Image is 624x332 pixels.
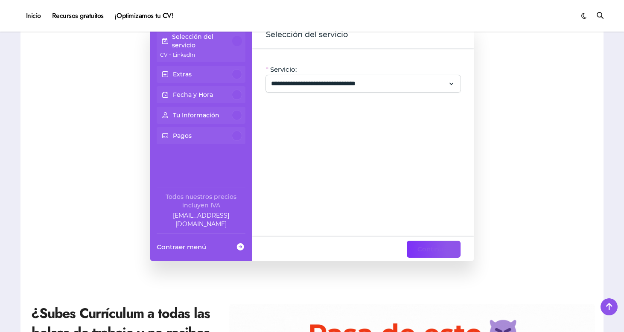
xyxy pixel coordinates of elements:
[407,241,461,258] button: Continuar
[266,29,348,41] span: Selección del servicio
[417,244,450,254] span: Continuar
[160,52,195,58] span: CV + LinkedIn
[270,65,297,74] span: Servicio:
[173,111,219,119] p: Tu Información
[109,4,179,27] a: ¡Optimizamos tu CV!
[157,211,245,228] a: Company email: ayuda@elhadadelasvacantes.com
[173,131,192,140] p: Pagos
[157,242,206,251] span: Contraer menú
[173,90,213,99] p: Fecha y Hora
[172,32,233,50] p: Selección del servicio
[47,4,109,27] a: Recursos gratuitos
[173,70,192,79] p: Extras
[157,192,245,210] div: Todos nuestros precios incluyen IVA
[20,4,47,27] a: Inicio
